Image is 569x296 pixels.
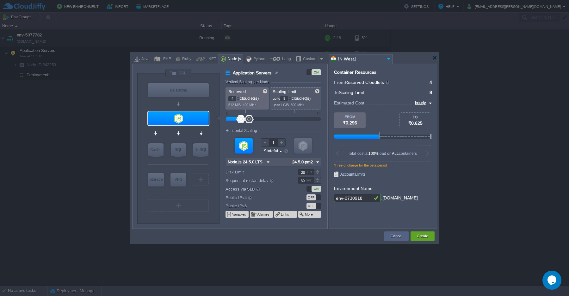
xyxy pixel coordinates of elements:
[226,80,271,84] div: Vertical Scaling per Node
[305,212,313,217] button: More
[312,69,321,75] div: ON
[161,54,171,64] div: PHP
[180,54,191,64] div: Ruby
[334,172,365,177] span: Account Limits
[228,103,257,107] span: 512 MiB, 400 MHz
[307,169,313,175] div: GB
[273,103,280,107] span: up to
[170,173,186,186] div: VPS
[381,194,418,202] div: .[DOMAIN_NAME]
[345,80,390,85] span: Reserved Cloudlets
[334,80,345,85] span: From
[301,54,319,64] div: Custom
[273,94,319,101] p: cloudlet(s)
[280,103,305,107] span: 1 GiB, 800 MHz
[281,212,290,217] button: Links
[273,97,280,100] span: up to
[171,143,186,157] div: SQL Databases
[226,177,290,184] label: Sequential restart delay
[171,143,186,157] div: SQL
[251,54,265,64] div: Python
[306,194,316,200] div: OFF
[193,143,208,157] div: NoSQL
[430,90,432,95] span: 8
[148,173,164,186] div: Storage Containers
[206,54,216,64] div: .NET
[334,99,364,106] span: Estimated Cost
[148,111,209,125] div: Application Servers
[226,169,290,175] label: Disk Limit
[193,173,209,186] div: Create New Layer
[317,112,320,116] div: 64
[148,173,164,186] div: Storage
[228,89,246,94] span: Reserved
[148,83,209,97] div: Balancing
[257,212,270,217] button: Volumes
[226,54,241,64] div: Node.js
[148,83,209,97] div: Load Balancer
[232,212,247,217] button: Variables
[226,112,228,116] div: 0
[148,199,209,212] div: Create New Layer
[226,203,290,209] label: Public IPv6
[226,186,290,192] label: Access via SLB
[148,143,164,157] div: Cache
[312,186,321,192] div: ON
[334,186,373,191] label: Environment Name
[391,233,402,239] button: Cancel
[334,70,376,75] div: Container Resources
[430,80,432,85] span: 4
[273,89,296,94] span: Scaling Limit
[334,90,339,95] span: To
[339,90,364,95] span: Scaling Limit
[306,203,316,209] div: OFF
[226,129,259,133] div: Horizontal Scaling
[170,173,186,186] div: Elastic VPS
[400,115,431,119] div: TO
[334,115,366,119] div: FROM
[280,54,291,64] div: Lang
[408,121,423,126] span: ₹0.625
[417,233,428,239] button: Create
[334,163,432,172] div: *Free of charge for the beta period
[139,54,150,64] div: Java
[193,143,208,157] div: NoSQL Databases
[343,120,357,125] span: ₹0.296
[228,94,267,101] p: cloudlet(s)
[542,271,563,290] iframe: chat widget
[306,177,313,183] div: sec
[226,194,290,201] label: Public IPv4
